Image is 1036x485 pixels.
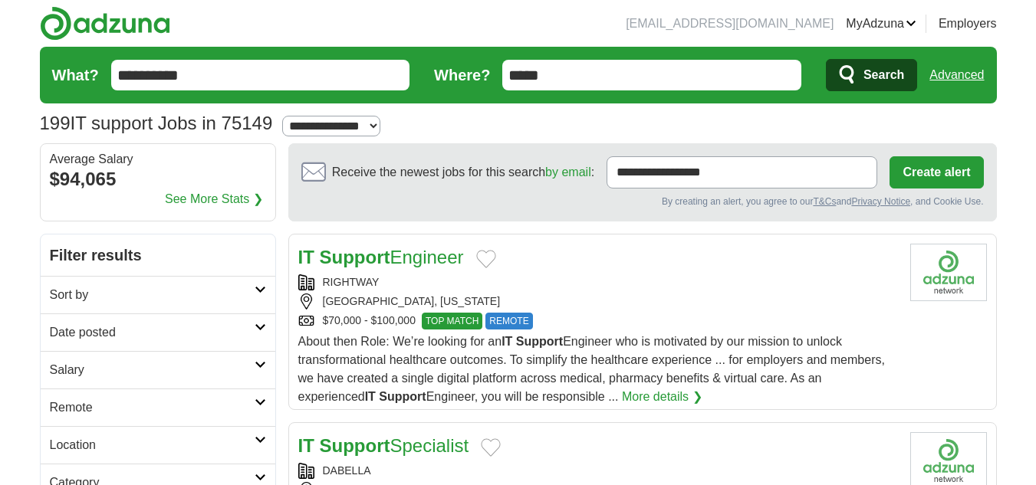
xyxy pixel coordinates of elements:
strong: IT [502,335,512,348]
a: IT SupportEngineer [298,247,464,267]
strong: IT [298,247,314,267]
img: Company logo [910,244,987,301]
img: Adzuna logo [40,6,170,41]
div: $70,000 - $100,000 [298,313,898,329]
div: DABELLA [298,463,898,479]
h2: Location [50,436,255,454]
strong: Support [320,435,390,456]
div: RIGHTWAY [298,274,898,290]
h2: Remote [50,398,255,417]
a: More details ❯ [622,388,702,406]
label: What? [52,64,99,87]
label: Where? [434,64,490,87]
button: Create alert [890,156,983,188]
strong: Support [320,247,390,267]
li: [EMAIL_ADDRESS][DOMAIN_NAME] [626,15,834,33]
span: REMOTE [485,313,532,329]
span: TOP MATCH [422,313,482,329]
a: Salary [41,351,275,388]
strong: IT [365,390,376,403]
div: [GEOGRAPHIC_DATA], [US_STATE] [298,293,898,310]
h2: Filter results [41,234,275,276]
div: Average Salary [50,153,266,165]
a: Advanced [929,60,984,90]
button: Search [826,59,917,91]
h2: Date posted [50,323,255,342]
button: Add to favorite jobs [481,438,501,457]
div: By creating an alert, you agree to our and , and Cookie Use. [301,195,984,208]
button: Add to favorite jobs [476,250,496,268]
a: Date posted [41,313,275,351]
strong: IT [298,435,314,456]
strong: Support [379,390,426,403]
a: IT SupportSpecialist [298,435,469,456]
a: by email [545,165,591,179]
span: Receive the newest jobs for this search : [332,163,594,182]
a: Employers [939,15,997,33]
a: MyAdzuna [846,15,916,33]
h2: Salary [50,361,255,379]
h2: Sort by [50,286,255,304]
div: $94,065 [50,165,266,193]
a: T&Cs [813,196,836,207]
a: See More Stats ❯ [165,190,263,208]
a: Location [41,426,275,464]
span: 199 [40,110,71,137]
a: Remote [41,388,275,426]
a: Privacy Notice [851,196,910,207]
span: About then Role: We’re looking for an Engineer who is motivated by our mission to unlock transfor... [298,335,885,403]
span: Search [863,60,904,90]
strong: Support [516,335,563,348]
a: Sort by [41,276,275,313]
h1: IT support Jobs in 75149 [40,113,273,133]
